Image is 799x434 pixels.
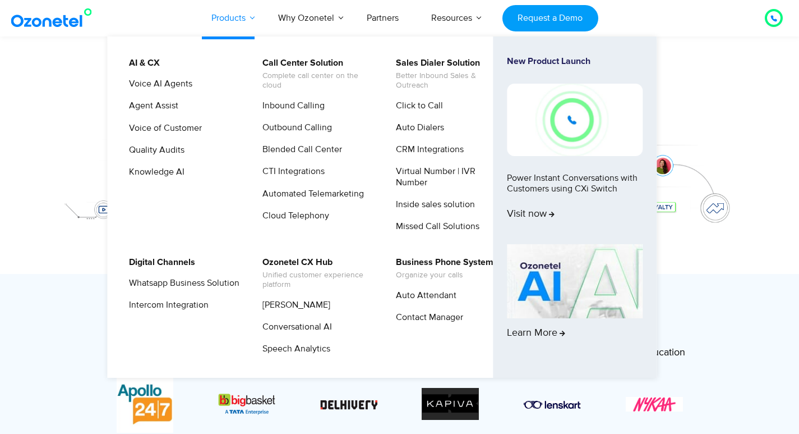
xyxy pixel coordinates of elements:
a: Sales Dialer SolutionBetter Inbound Sales & Outreach [389,56,508,92]
a: AI & CX [122,56,161,70]
a: Conversational AI [255,320,334,334]
a: Intercom Integration [122,298,210,312]
a: Business Phone SystemOrganize your calls [389,255,495,282]
a: Cloud Telephony [255,209,331,223]
span: Unified customer experience platform [262,271,373,290]
a: Education [642,344,685,364]
a: Auto Dialers [389,121,446,135]
span: Education [642,346,685,359]
img: New-Project-17.png [507,84,643,156]
a: Call Center SolutionComplete call center on the cloud [255,56,375,92]
a: Speech Analytics [255,342,332,356]
a: Voice AI Agents [122,77,194,91]
a: Voice of Customer [122,121,204,135]
a: Agent Assist [122,99,180,113]
a: Automated Telemarketing [255,187,366,201]
div: Image Carousel [117,376,683,433]
a: Blended Call Center [255,143,344,157]
a: Inbound Calling [255,99,326,113]
a: Virtual Number | IVR Number [389,165,508,189]
a: Auto Attendant [389,289,458,303]
a: Knowledge AI [122,165,186,179]
a: Ozonetel CX HubUnified customer experience platform [255,255,375,291]
a: Digital Channels [122,255,197,269]
span: Complete call center on the cloud [262,71,373,90]
a: Contact Manager [389,310,465,325]
span: Learn More [507,327,565,340]
a: Request a Demo [502,5,598,31]
a: Whatsapp Business Solution [122,276,241,290]
a: CTI Integrations [255,165,326,179]
a: New Product LaunchPower Instant Conversations with Customers using CXi SwitchVisit now [507,56,643,240]
a: Missed Call Solutions [389,220,481,234]
div: Trusted CX Partner for 3,500+ Global Brands [55,302,745,322]
span: Better Inbound Sales & Outreach [396,71,506,90]
a: Click to Call [389,99,445,113]
span: Organize your calls [396,271,493,280]
a: Outbound Calling [255,121,334,135]
a: Learn More [507,244,643,359]
a: CRM Integrations [389,143,465,157]
a: [PERSON_NAME] [255,298,332,312]
a: Quality Audits [122,143,186,157]
a: Inside sales solution [389,198,477,212]
span: Visit now [507,208,555,221]
img: AI [507,244,643,318]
